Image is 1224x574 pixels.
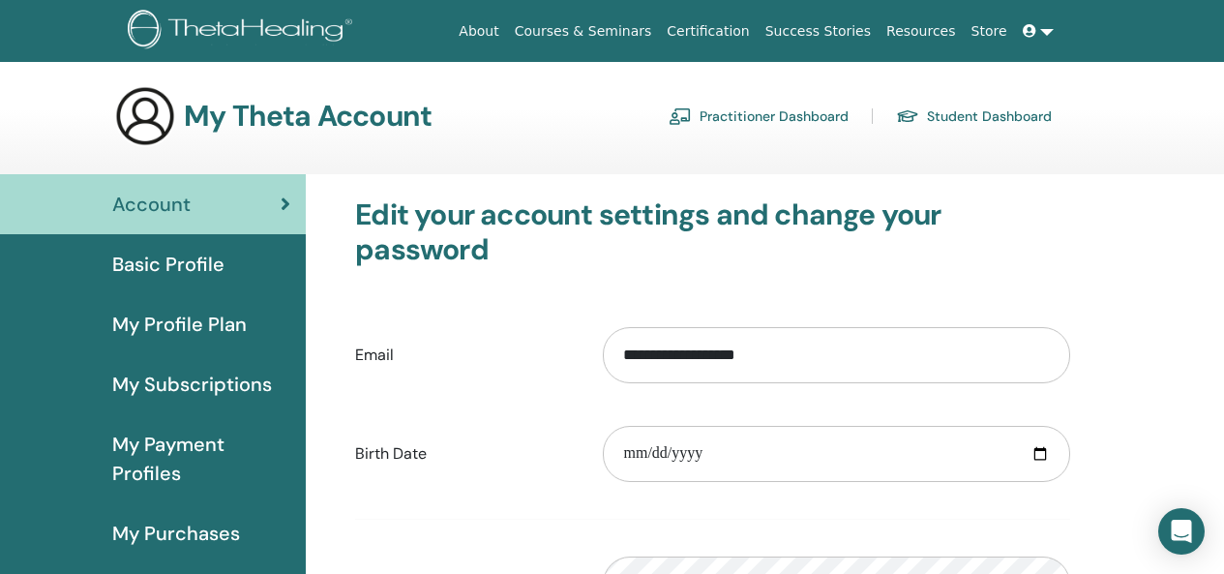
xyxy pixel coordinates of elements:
label: Email [341,337,588,374]
h3: My Theta Account [184,99,432,134]
img: generic-user-icon.jpg [114,85,176,147]
span: My Profile Plan [112,310,247,339]
label: Birth Date [341,436,588,472]
span: My Subscriptions [112,370,272,399]
img: chalkboard-teacher.svg [669,107,692,125]
a: Courses & Seminars [507,14,660,49]
a: Success Stories [758,14,879,49]
a: Resources [879,14,964,49]
a: Practitioner Dashboard [669,101,849,132]
img: graduation-cap.svg [896,108,919,125]
a: About [451,14,506,49]
h3: Edit your account settings and change your password [355,197,1070,267]
a: Certification [659,14,757,49]
a: Student Dashboard [896,101,1052,132]
a: Store [964,14,1015,49]
span: Basic Profile [112,250,224,279]
span: Account [112,190,191,219]
span: My Payment Profiles [112,430,290,488]
span: My Purchases [112,519,240,548]
img: logo.png [128,10,359,53]
div: Open Intercom Messenger [1158,508,1205,555]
